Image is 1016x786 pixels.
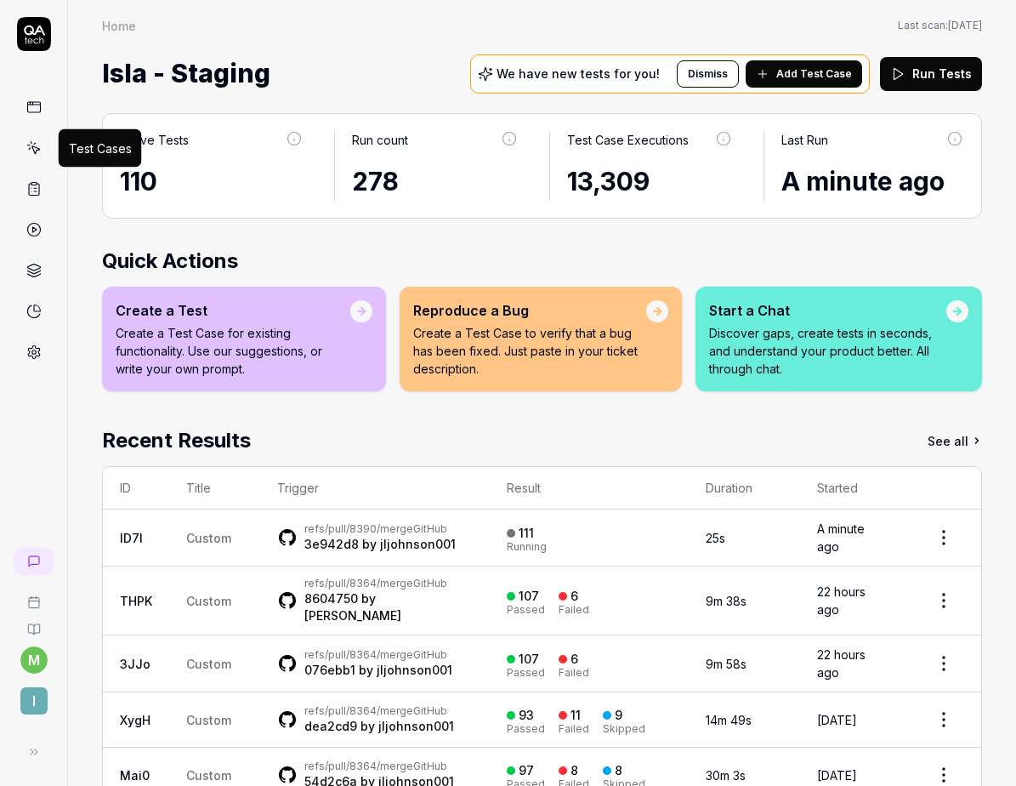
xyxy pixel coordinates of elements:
div: Active Tests [120,131,189,149]
a: 076ebb1 [304,663,355,677]
div: 97 [519,763,534,778]
div: Last Run [781,131,828,149]
a: jljohnson001 [378,719,454,733]
div: 107 [519,589,539,604]
time: 22 hours ago [817,647,866,680]
time: A minute ago [781,166,945,196]
div: Run count [352,131,408,149]
span: Last scan: [898,18,982,33]
div: 110 [120,162,304,201]
div: GitHub [304,522,456,536]
button: I [7,674,60,718]
a: refs/pull/8364/merge [304,648,413,661]
span: Add Test Case [776,66,852,82]
div: 8 [615,763,622,778]
div: Passed [507,605,545,615]
div: 107 [519,652,539,667]
div: 11 [570,708,581,723]
th: Duration [689,467,800,510]
button: Add Test Case [746,60,862,88]
a: 3e942d8 [304,537,359,551]
div: 111 [519,526,534,541]
div: Running [507,542,547,552]
th: Trigger [260,467,490,510]
div: GitHub [304,704,454,718]
a: 3JJo [120,657,150,671]
p: Discover gaps, create tests in seconds, and understand your product better. All through chat. [709,324,946,378]
th: ID [103,467,169,510]
span: Custom [186,594,231,608]
span: Isla - Staging [102,51,270,96]
div: Failed [559,668,589,678]
div: 6 [570,652,578,667]
div: 278 [352,162,518,201]
div: Test Case Executions [567,131,689,149]
a: THPK [120,594,152,608]
th: Result [490,467,689,510]
a: See all [928,425,982,456]
a: New conversation [14,548,54,575]
div: GitHub [304,760,454,773]
a: refs/pull/8390/merge [304,522,413,535]
p: We have new tests for you! [497,68,660,80]
div: 8 [570,763,578,778]
div: GitHub [304,648,452,662]
div: by [304,536,456,553]
span: Custom [186,531,231,545]
a: XygH [120,713,150,727]
div: Skipped [603,724,645,734]
div: Start a Chat [709,300,946,321]
h2: Recent Results [102,425,251,456]
th: Started [800,467,906,510]
time: 14m 49s [706,713,752,727]
a: [PERSON_NAME] [304,608,401,623]
div: by [304,718,454,735]
button: m [20,646,48,674]
div: Failed [559,724,589,734]
a: refs/pull/8364/merge [304,760,413,772]
time: [DATE] [817,713,857,727]
span: I [20,687,48,715]
a: refs/pull/8364/merge [304,577,413,589]
div: 6 [570,589,578,604]
a: lD7l [120,531,143,545]
div: Home [102,17,136,34]
a: jljohnson001 [380,537,456,551]
div: 9 [615,708,622,723]
div: 13,309 [567,162,733,201]
button: Run Tests [880,57,982,91]
span: Custom [186,713,231,727]
time: 9m 38s [706,594,746,608]
div: by [304,590,473,624]
div: Failed [559,605,589,615]
time: 22 hours ago [817,584,866,617]
button: Last scan:[DATE] [898,18,982,33]
a: jljohnson001 [377,663,452,677]
div: Test Cases [69,140,132,157]
div: 93 [519,708,534,723]
a: Book a call with us [7,582,60,609]
div: by [304,662,452,679]
h2: Quick Actions [102,246,982,276]
time: A minute ago [817,521,865,554]
a: Mai0 [120,768,150,783]
p: Create a Test Case for existing functionality. Use our suggestions, or write your own prompt. [116,324,350,378]
time: [DATE] [948,19,982,31]
th: Title [169,467,260,510]
div: Reproduce a Bug [413,300,646,321]
time: 25s [706,531,725,545]
div: GitHub [304,577,473,590]
time: 30m 3s [706,768,746,783]
div: Passed [507,668,545,678]
button: Dismiss [677,60,739,88]
div: Passed [507,724,545,734]
a: dea2cd9 [304,719,357,733]
a: Documentation [7,609,60,636]
span: Custom [186,657,231,671]
a: refs/pull/8364/merge [304,704,413,717]
time: 9m 58s [706,657,746,671]
a: 8604750 [304,591,358,606]
time: [DATE] [817,768,857,783]
span: Custom [186,768,231,783]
